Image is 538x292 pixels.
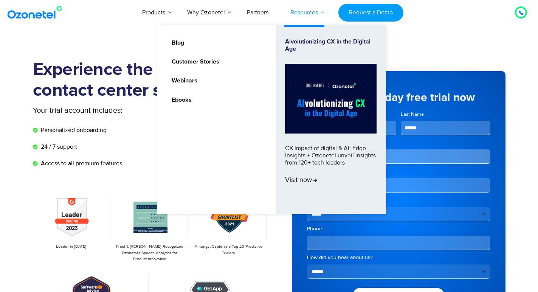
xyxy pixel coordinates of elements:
p: Amongst Capterra’s Top 20 Predictive Dialers [194,244,263,256]
label: Business Email [307,139,490,146]
span: Personalized onboarding [39,126,107,135]
label: Phone [307,225,490,233]
a: Request a Demo [338,4,403,22]
a: Customer Stories [167,57,220,67]
h1: Experience the most flexible contact center solution [33,59,269,101]
label: Last Name [401,111,490,118]
p: Leader in [DATE] [37,244,105,250]
p: Your trial account includes: [33,105,212,116]
img: Alvolutionizing.jpg [285,64,377,134]
a: Ebooks [167,95,193,105]
label: How did you hear about us? [307,254,490,261]
label: Company Name [307,168,490,175]
span: Visit now [285,176,317,185]
span: Access to all premium features [39,159,122,168]
label: Country [307,196,490,204]
a: Webinars [167,76,198,85]
a: Alvolutionizing CX in the Digital AgeCX impact of digital & AI: Edge Insights + Ozonetel unveil i... [285,38,377,201]
h5: Start your 7 day free trial now [307,92,490,103]
span: 24 / 7 support [39,142,77,151]
p: Frost & [PERSON_NAME] Recognizes Ozonetel's Speech Analytics for Product Innovation [115,244,184,262]
a: Blog [167,38,185,48]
